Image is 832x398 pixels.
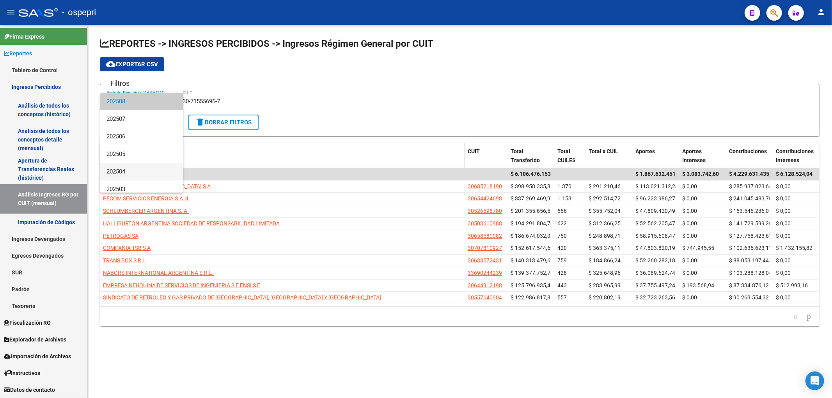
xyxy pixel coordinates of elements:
span: 202507 [106,110,177,128]
span: 202506 [106,128,177,145]
span: 202508 [106,93,177,110]
span: 202503 [106,180,177,198]
div: Open Intercom Messenger [805,371,824,390]
span: 202504 [106,163,177,180]
span: 202505 [106,145,177,163]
